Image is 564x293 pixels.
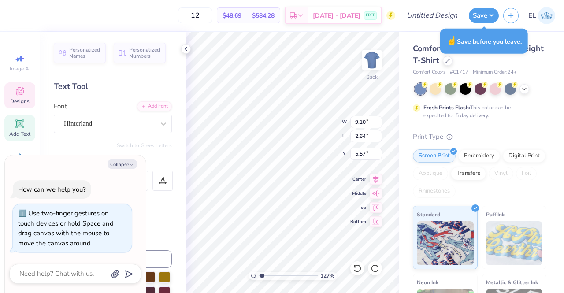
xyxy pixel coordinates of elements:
div: Screen Print [413,149,456,163]
img: Eric Liu [538,7,555,24]
img: Back [363,51,381,69]
span: ☝️ [446,35,457,47]
span: Designs [10,98,30,105]
img: Standard [417,221,474,265]
label: Font [54,101,67,111]
span: FREE [366,12,375,19]
span: Minimum Order: 24 + [473,69,517,76]
div: Transfers [451,167,486,180]
span: Comfort Colors Adult Heavyweight T-Shirt [413,43,544,66]
div: Embroidery [458,149,500,163]
div: Save before you leave. [440,29,528,54]
span: Bottom [350,219,366,225]
span: [DATE] - [DATE] [313,11,360,20]
span: Comfort Colors [413,69,445,76]
div: Digital Print [503,149,545,163]
span: Add Text [9,130,30,137]
input: – – [178,7,212,23]
div: Print Type [413,132,546,142]
button: Collapse [108,159,137,169]
div: This color can be expedited for 5 day delivery. [423,104,532,119]
div: Applique [413,167,448,180]
span: $48.69 [223,11,241,20]
div: Add Font [137,101,172,111]
div: Rhinestones [413,185,456,198]
strong: Fresh Prints Flash: [423,104,470,111]
div: Use two-finger gestures on touch devices or hold Space and drag canvas with the mouse to move the... [18,209,114,248]
span: Personalized Numbers [129,47,160,59]
button: Switch to Greek Letters [117,142,172,149]
div: Vinyl [489,167,513,180]
a: EL [528,7,555,24]
span: Standard [417,210,440,219]
span: $584.28 [252,11,275,20]
span: Image AI [10,65,30,72]
span: Personalized Names [69,47,100,59]
span: Middle [350,190,366,197]
span: 127 % [320,272,334,280]
div: Back [366,73,378,81]
div: Text Tool [54,81,172,93]
span: Puff Ink [486,210,505,219]
img: Puff Ink [486,221,543,265]
div: Foil [516,167,537,180]
span: # C1717 [450,69,468,76]
input: Untitled Design [400,7,464,24]
span: Neon Ink [417,278,438,287]
span: EL [528,11,536,21]
button: Save [469,8,499,23]
span: Top [350,204,366,211]
div: How can we help you? [18,185,86,194]
span: Center [350,176,366,182]
span: Metallic & Glitter Ink [486,278,538,287]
